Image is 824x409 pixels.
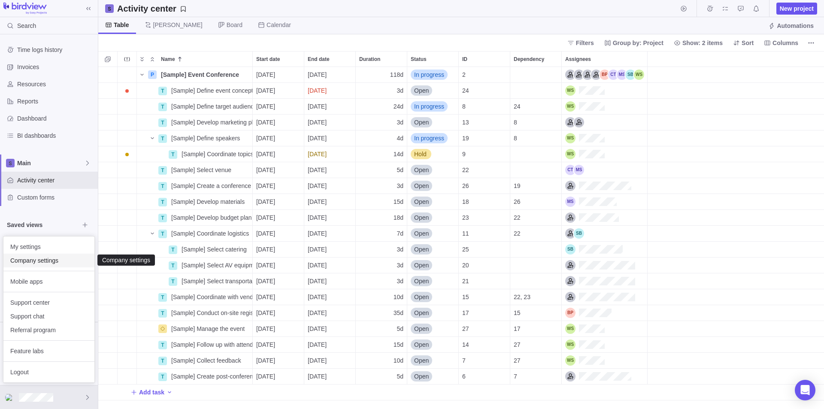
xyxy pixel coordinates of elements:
span: Referral program [10,326,88,334]
span: Mobile apps [10,277,88,286]
span: Company settings [10,256,88,265]
a: My settings [3,240,94,254]
a: Referral program [3,323,94,337]
a: Logout [3,365,94,379]
span: Feature labs [10,347,88,355]
a: Support chat [3,309,94,323]
span: My settings [10,242,88,251]
div: Chris Tierney [5,392,15,403]
span: Logout [10,368,88,376]
span: Support chat [10,312,88,321]
a: Feature labs [3,344,94,358]
a: Company settings [3,254,94,267]
img: Show [5,394,15,401]
div: Company settings [101,257,151,264]
a: Support center [3,296,94,309]
a: Mobile apps [3,275,94,288]
span: Support center [10,298,88,307]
